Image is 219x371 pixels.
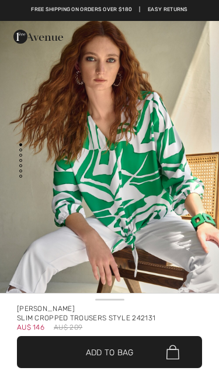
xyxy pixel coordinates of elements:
[139,6,140,14] span: |
[13,30,63,44] img: 1ère Avenue
[17,313,202,323] div: Slim Cropped Trousers Style 242131
[54,323,82,332] span: AU$ 209
[17,319,44,331] span: AU$ 146
[17,336,202,368] button: Add to Bag
[17,304,202,313] div: [PERSON_NAME]
[31,6,132,14] a: Free shipping on orders over $180
[166,345,179,360] img: Bag.svg
[13,31,63,41] a: 1ère Avenue
[148,6,188,14] a: Easy Returns
[86,346,134,358] span: Add to Bag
